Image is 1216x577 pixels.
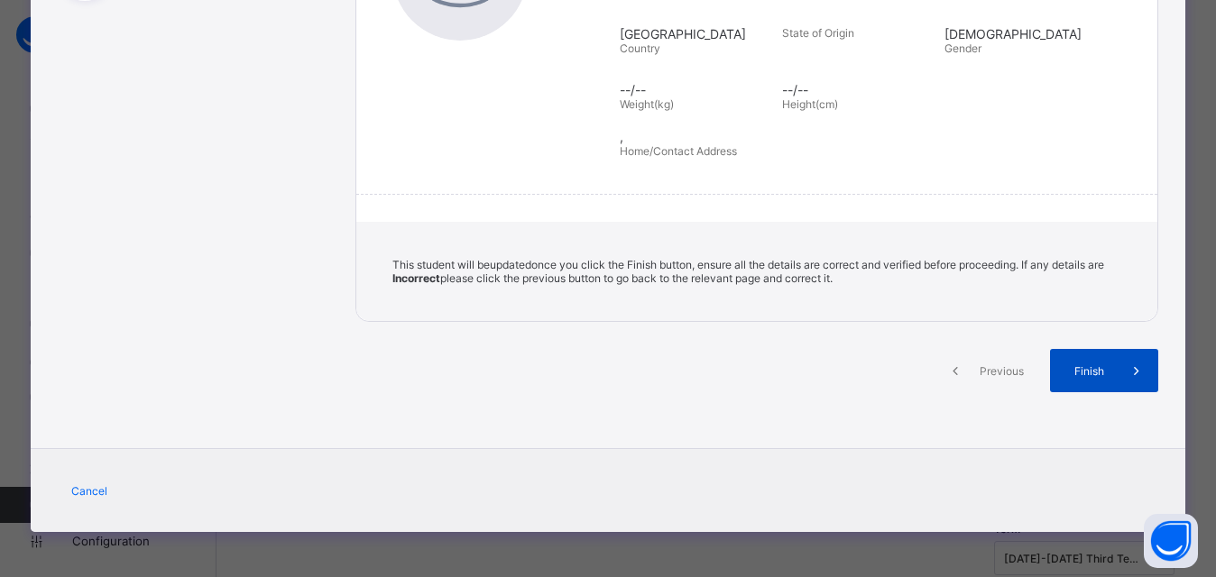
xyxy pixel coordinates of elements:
[1064,364,1115,378] span: Finish
[977,364,1027,378] span: Previous
[782,26,854,40] span: State of Origin
[620,129,1130,144] span: ,
[392,271,440,285] b: Incorrect
[620,97,674,111] span: Weight(kg)
[620,26,773,41] span: [GEOGRAPHIC_DATA]
[782,97,838,111] span: Height(cm)
[620,144,737,158] span: Home/Contact Address
[392,258,1104,285] span: This student will be updated once you click the Finish button, ensure all the details are correct...
[944,26,1098,41] span: [DEMOGRAPHIC_DATA]
[620,82,773,97] span: --/--
[620,41,660,55] span: Country
[782,82,935,97] span: --/--
[71,484,107,498] span: Cancel
[1144,514,1198,568] button: Open asap
[944,41,981,55] span: Gender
